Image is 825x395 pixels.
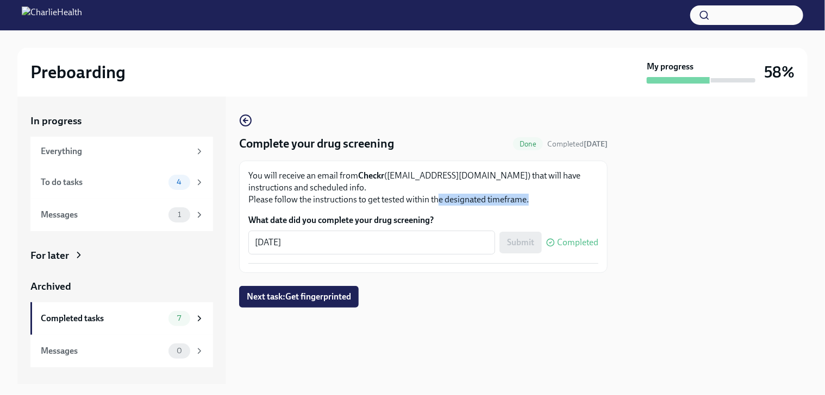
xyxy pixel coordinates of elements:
[584,139,608,149] strong: [DATE]
[41,176,164,188] div: To do tasks
[22,7,82,24] img: CharlieHealth
[764,62,795,82] h3: 58%
[248,170,598,206] p: You will receive an email from ([EMAIL_ADDRESS][DOMAIN_NAME]) that will have instructions and sch...
[30,137,213,166] a: Everything
[30,166,213,199] a: To do tasks4
[547,139,608,149] span: Completed
[171,314,187,322] span: 7
[30,114,213,128] a: In progress
[513,140,543,148] span: Done
[41,345,164,357] div: Messages
[170,178,188,186] span: 4
[557,238,598,247] span: Completed
[30,199,213,231] a: Messages1
[30,61,126,83] h2: Preboarding
[30,249,69,263] div: For later
[248,214,598,226] label: What date did you complete your drug screening?
[30,302,213,335] a: Completed tasks7
[255,236,489,249] textarea: [DATE]
[358,170,384,181] strong: Checkr
[41,313,164,324] div: Completed tasks
[647,61,693,73] strong: My progress
[171,211,187,219] span: 1
[170,347,189,355] span: 0
[41,145,190,157] div: Everything
[247,291,351,302] span: Next task : Get fingerprinted
[30,335,213,367] a: Messages0
[239,136,394,152] h4: Complete your drug screening
[30,249,213,263] a: For later
[41,209,164,221] div: Messages
[30,279,213,294] a: Archived
[547,139,608,149] span: October 2nd, 2025 17:12
[239,286,359,308] button: Next task:Get fingerprinted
